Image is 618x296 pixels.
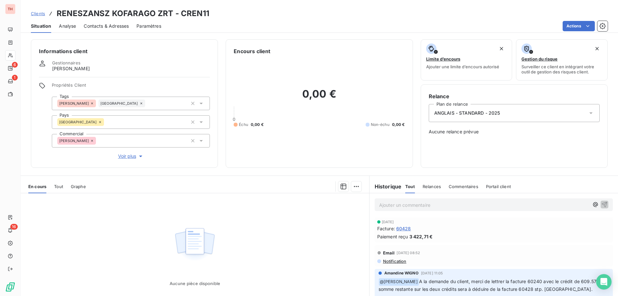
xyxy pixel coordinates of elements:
[136,23,161,29] span: Paramètres
[5,4,15,14] div: TH
[377,233,408,240] span: Paiement reçu
[251,122,264,128] span: 0,00 €
[426,64,499,69] span: Ajouter une limite d’encours autorisé
[521,56,557,62] span: Gestion du risque
[31,11,45,16] span: Clients
[5,282,15,292] img: Logo LeanPay
[379,279,609,292] span: A la demande du client, merci de lettrer la facture 60240 avec le crédit de 609.57€. La somme res...
[423,184,441,189] span: Relances
[59,101,89,105] span: [PERSON_NAME]
[100,101,138,105] span: [GEOGRAPHIC_DATA]
[596,274,612,290] div: Open Intercom Messenger
[239,122,248,128] span: Échu
[426,56,460,62] span: Limite d’encours
[96,138,101,144] input: Ajouter une valeur
[383,250,395,255] span: Email
[234,47,270,55] h6: Encours client
[28,184,46,189] span: En cours
[382,220,394,224] span: [DATE]
[521,64,602,74] span: Surveiller ce client en intégrant votre outil de gestion des risques client.
[563,21,595,31] button: Actions
[371,122,389,128] span: Non-échu
[84,23,129,29] span: Contacts & Adresses
[233,117,235,122] span: 0
[10,224,18,230] span: 16
[59,120,97,124] span: [GEOGRAPHIC_DATA]
[52,82,210,91] span: Propriétés Client
[379,278,419,286] span: @ [PERSON_NAME]
[118,153,144,159] span: Voir plus
[396,225,411,232] span: 60428
[31,10,45,17] a: Clients
[409,233,433,240] span: 3 422,71 €
[405,184,415,189] span: Tout
[52,60,80,65] span: Gestionnaires
[174,224,215,264] img: Empty state
[52,65,90,72] span: [PERSON_NAME]
[57,8,209,19] h3: RENESZANSZ KOFARAGO ZRT - CREN11
[59,139,89,143] span: [PERSON_NAME]
[434,110,500,116] span: ANGLAIS - STANDARD - 2025
[392,122,405,128] span: 0,00 €
[31,23,51,29] span: Situation
[486,184,511,189] span: Portail client
[59,23,76,29] span: Analyse
[421,271,443,275] span: [DATE] 11:05
[52,153,210,160] button: Voir plus
[429,129,600,135] span: Aucune relance prévue
[384,270,418,276] span: Amandine WIGNO
[71,184,86,189] span: Graphe
[370,183,402,190] h6: Historique
[54,184,63,189] span: Tout
[429,92,600,100] h6: Relance
[170,281,220,286] span: Aucune pièce disponible
[234,88,405,107] h2: 0,00 €
[421,39,512,81] button: Limite d’encoursAjouter une limite d’encours autorisé
[382,259,407,264] span: Notification
[377,225,395,232] span: Facture :
[145,100,150,106] input: Ajouter une valeur
[397,251,420,255] span: [DATE] 08:52
[39,47,210,55] h6: Informations client
[12,75,18,81] span: 1
[449,184,478,189] span: Commentaires
[12,62,18,68] span: 6
[516,39,608,81] button: Gestion du risqueSurveiller ce client en intégrant votre outil de gestion des risques client.
[104,119,109,125] input: Ajouter une valeur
